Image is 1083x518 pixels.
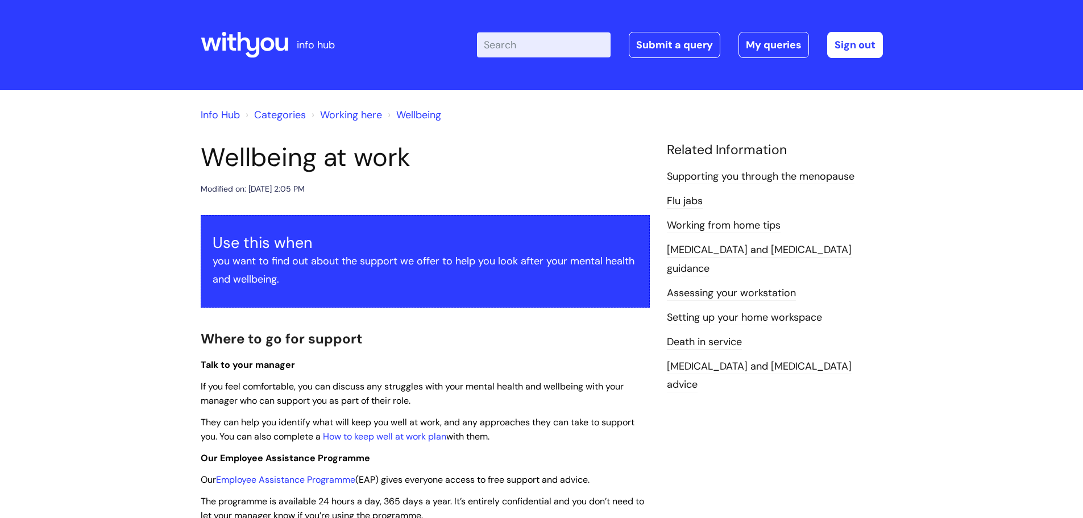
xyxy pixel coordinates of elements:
span: Our (EAP) gives everyone access to free support and advice. [201,474,590,486]
a: Submit a query [629,32,720,58]
h3: Use this when [213,234,638,252]
a: Categories [254,108,306,122]
a: [MEDICAL_DATA] and [MEDICAL_DATA] advice [667,359,852,392]
a: Supporting you through the menopause [667,169,854,184]
span: If you feel comfortable, you can discuss any struggles with your mental health and wellbeing with... [201,380,624,407]
p: info hub [297,36,335,54]
span: They can help you identify what will keep you well at work, and any approaches they can take to s... [201,416,634,442]
a: My queries [738,32,809,58]
h4: Related Information [667,142,883,158]
a: How to keep well at work plan [323,430,446,442]
span: Our Employee Assistance Programme [201,452,370,464]
input: Search [477,32,611,57]
p: you want to find out about the support we offer to help you look after your mental health and wel... [213,252,638,289]
div: | - [477,32,883,58]
li: Solution home [243,106,306,124]
a: Setting up your home workspace [667,310,822,325]
a: Sign out [827,32,883,58]
a: Flu jabs [667,194,703,209]
a: Employee Assistance Programme [216,474,355,486]
a: Working from home tips [667,218,781,233]
span: with them. [446,430,489,442]
li: Wellbeing [385,106,441,124]
a: Working here [320,108,382,122]
h1: Wellbeing at work [201,142,650,173]
span: Where to go for support [201,330,362,347]
a: Assessing your workstation [667,286,796,301]
a: [MEDICAL_DATA] and [MEDICAL_DATA] guidance [667,243,852,276]
li: Working here [309,106,382,124]
a: Death in service [667,335,742,350]
a: Wellbeing [396,108,441,122]
div: Modified on: [DATE] 2:05 PM [201,182,305,196]
a: Info Hub [201,108,240,122]
span: Talk to your manager [201,359,295,371]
